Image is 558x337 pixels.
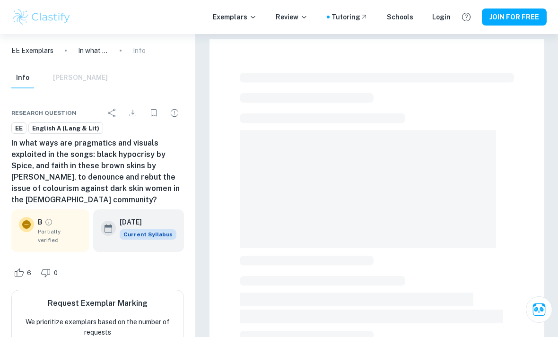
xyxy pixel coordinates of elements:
[22,268,36,278] span: 6
[387,12,413,22] a: Schools
[331,12,368,22] a: Tutoring
[120,217,169,227] h6: [DATE]
[11,122,26,134] a: EE
[11,8,71,26] img: Clastify logo
[12,124,26,133] span: EE
[144,104,163,122] div: Bookmark
[78,45,108,56] p: In what ways are pragmatics and visuals exploited in the songs: black hypocrisy by Spice, and fai...
[48,298,148,309] h6: Request Exemplar Marking
[133,45,146,56] p: Info
[28,122,103,134] a: English A (Lang & Lit)
[458,9,474,25] button: Help and Feedback
[38,265,63,280] div: Dislike
[11,45,53,56] a: EE Exemplars
[11,109,77,117] span: Research question
[11,68,34,88] button: Info
[276,12,308,22] p: Review
[482,9,547,26] button: JOIN FOR FREE
[38,217,43,227] p: B
[49,268,63,278] span: 0
[120,229,176,240] span: Current Syllabus
[123,104,142,122] div: Download
[38,227,82,244] span: Partially verified
[120,229,176,240] div: This exemplar is based on the current syllabus. Feel free to refer to it for inspiration/ideas wh...
[526,296,552,323] button: Ask Clai
[432,12,451,22] a: Login
[44,218,53,226] a: Grade partially verified
[29,124,103,133] span: English A (Lang & Lit)
[11,138,184,206] h6: In what ways are pragmatics and visuals exploited in the songs: black hypocrisy by Spice, and fai...
[213,12,257,22] p: Exemplars
[103,104,122,122] div: Share
[11,265,36,280] div: Like
[165,104,184,122] div: Report issue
